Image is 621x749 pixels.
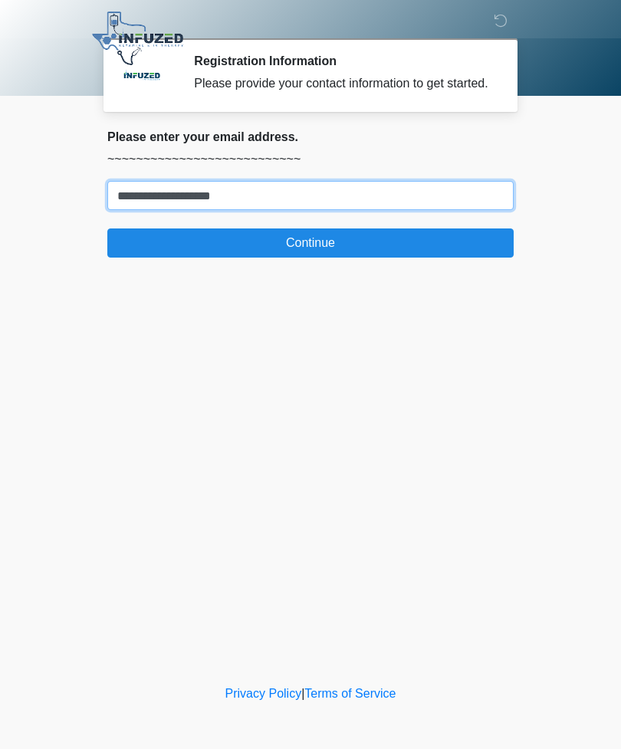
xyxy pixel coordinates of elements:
img: Agent Avatar [119,54,165,100]
a: Privacy Policy [225,687,302,700]
div: Please provide your contact information to get started. [194,74,491,93]
a: Terms of Service [304,687,396,700]
p: ~~~~~~~~~~~~~~~~~~~~~~~~~~~ [107,150,514,169]
img: Infuzed IV Therapy Logo [92,11,183,65]
h2: Please enter your email address. [107,130,514,144]
button: Continue [107,228,514,258]
a: | [301,687,304,700]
